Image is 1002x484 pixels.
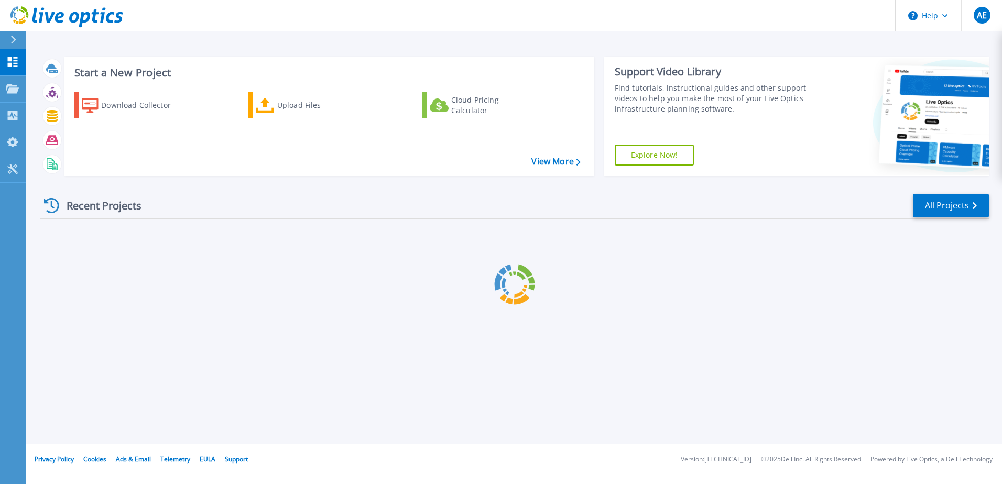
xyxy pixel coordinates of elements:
li: © 2025 Dell Inc. All Rights Reserved [761,456,861,463]
h3: Start a New Project [74,67,580,79]
a: Support [225,455,248,464]
div: Support Video Library [615,65,811,79]
li: Powered by Live Optics, a Dell Technology [870,456,993,463]
a: View More [531,157,580,167]
a: Upload Files [248,92,365,118]
div: Upload Files [277,95,361,116]
span: AE [977,11,987,19]
div: Recent Projects [40,193,156,218]
div: Find tutorials, instructional guides and other support videos to help you make the most of your L... [615,83,811,114]
a: Telemetry [160,455,190,464]
li: Version: [TECHNICAL_ID] [681,456,751,463]
a: Privacy Policy [35,455,74,464]
a: Explore Now! [615,145,694,166]
a: EULA [200,455,215,464]
a: Cloud Pricing Calculator [422,92,539,118]
div: Cloud Pricing Calculator [451,95,535,116]
div: Download Collector [101,95,185,116]
a: All Projects [913,194,989,217]
a: Cookies [83,455,106,464]
a: Download Collector [74,92,191,118]
a: Ads & Email [116,455,151,464]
